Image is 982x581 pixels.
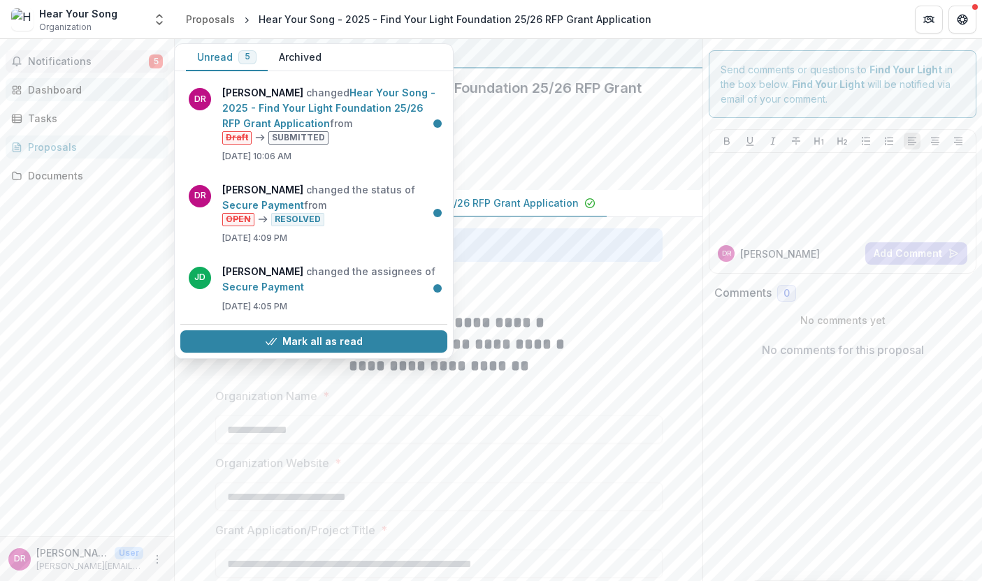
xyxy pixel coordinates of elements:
[259,12,651,27] div: Hear Your Song - 2025 - Find Your Light Foundation 25/26 RFP Grant Application
[36,545,109,560] p: [PERSON_NAME]
[765,133,781,149] button: Italicize
[222,87,435,129] a: Hear Your Song - 2025 - Find Your Light Foundation 25/26 RFP Grant Application
[150,6,169,34] button: Open entity switcher
[11,8,34,31] img: Hear Your Song
[222,199,304,211] a: Secure Payment
[215,522,375,538] p: Grant Application/Project Title
[6,50,168,73] button: Notifications5
[788,133,804,149] button: Strike
[215,455,329,471] p: Organization Website
[186,44,268,71] button: Unread
[858,133,874,149] button: Bullet List
[714,286,772,300] h2: Comments
[115,547,143,559] p: User
[762,341,924,358] p: No comments for this proposal
[39,21,92,34] span: Organization
[28,111,157,126] div: Tasks
[186,12,235,27] div: Proposals
[28,140,157,154] div: Proposals
[742,133,758,149] button: Underline
[149,551,166,568] button: More
[149,54,163,68] span: 5
[6,78,168,101] a: Dashboard
[709,50,976,118] div: Send comments or questions to in the box below. will be notified via email of your comment.
[811,133,828,149] button: Heading 1
[245,52,250,61] span: 5
[268,44,333,71] button: Archived
[222,264,439,295] p: changed the assignees of
[927,133,944,149] button: Align Center
[215,388,317,404] p: Organization Name
[14,554,26,564] div: Dan Rubins
[222,182,439,226] p: changed the status of from
[714,313,971,328] p: No comments yet
[28,56,149,68] span: Notifications
[6,164,168,187] a: Documents
[180,9,240,29] a: Proposals
[28,82,157,97] div: Dashboard
[180,330,447,353] button: Mark all as read
[792,78,865,90] strong: Find Your Light
[915,6,943,34] button: Partners
[834,133,851,149] button: Heading 2
[865,242,967,265] button: Add Comment
[881,133,897,149] button: Ordered List
[36,560,143,573] p: [PERSON_NAME][EMAIL_ADDRESS][DOMAIN_NAME]
[6,107,168,130] a: Tasks
[950,133,967,149] button: Align Right
[39,6,117,21] div: Hear Your Song
[180,9,657,29] nav: breadcrumb
[222,281,304,293] a: Secure Payment
[722,250,731,257] div: Dan Rubins
[869,64,942,75] strong: Find Your Light
[6,135,168,159] a: Proposals
[719,133,735,149] button: Bold
[28,168,157,183] div: Documents
[740,247,820,261] p: [PERSON_NAME]
[784,288,790,300] span: 0
[948,6,976,34] button: Get Help
[222,85,439,145] p: changed from
[904,133,920,149] button: Align Left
